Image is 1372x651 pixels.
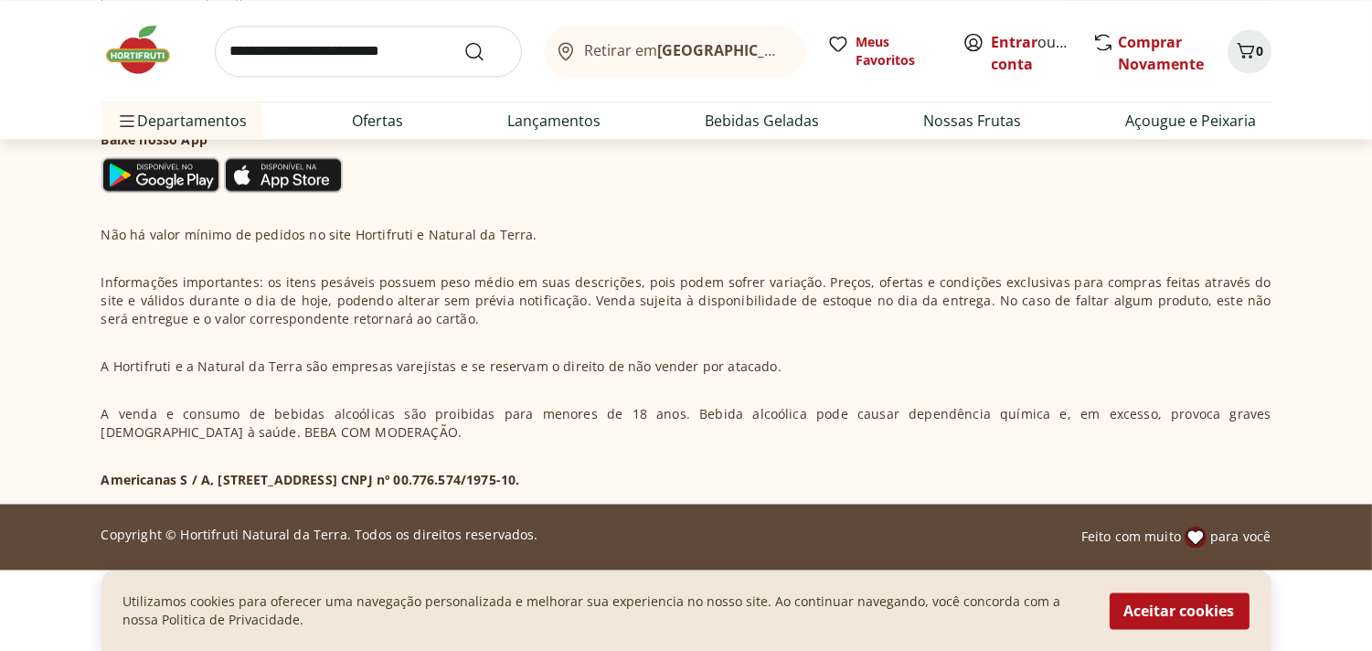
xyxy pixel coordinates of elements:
[992,32,1038,52] a: Entrar
[101,358,782,376] p: A Hortifruti e a Natural da Terra são empresas varejistas e se reservam o direito de não vender p...
[827,33,941,69] a: Meus Favoritos
[224,156,343,193] img: App Store Icon
[101,226,537,244] p: Não há valor mínimo de pedidos no site Hortifruti e Natural da Terra.
[1119,32,1205,74] a: Comprar Novamente
[101,471,520,489] p: Americanas S / A, [STREET_ADDRESS] CNPJ nº 00.776.574/1975-10.
[1110,592,1250,629] button: Aceitar cookies
[352,110,403,132] a: Ofertas
[507,110,601,132] a: Lançamentos
[215,26,522,77] input: search
[1228,29,1271,73] button: Carrinho
[1081,528,1181,546] span: Feito com muito
[584,42,786,59] span: Retirar em
[923,110,1021,132] a: Nossas Frutas
[856,33,941,69] span: Meus Favoritos
[544,26,805,77] button: Retirar em[GEOGRAPHIC_DATA]/[GEOGRAPHIC_DATA]
[1210,528,1271,546] span: para você
[101,131,343,149] h3: Baixe nosso App
[992,31,1073,75] span: ou
[705,110,819,132] a: Bebidas Geladas
[1125,110,1256,132] a: Açougue e Peixaria
[101,273,1271,328] p: Informações importantes: os itens pesáveis possuem peso médio em suas descrições, pois podem sofr...
[101,526,538,544] p: Copyright © Hortifruti Natural da Terra. Todos os direitos reservados.
[463,40,507,62] button: Submit Search
[116,99,248,143] span: Departamentos
[1257,42,1264,59] span: 0
[116,99,138,143] button: Menu
[101,22,193,77] img: Hortifruti
[101,405,1271,442] p: A venda e consumo de bebidas alcoólicas são proibidas para menores de 18 anos. Bebida alcoólica p...
[101,156,220,193] img: Google Play Icon
[992,32,1092,74] a: Criar conta
[657,40,965,60] b: [GEOGRAPHIC_DATA]/[GEOGRAPHIC_DATA]
[123,592,1088,629] p: Utilizamos cookies para oferecer uma navegação personalizada e melhorar sua experiencia no nosso ...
